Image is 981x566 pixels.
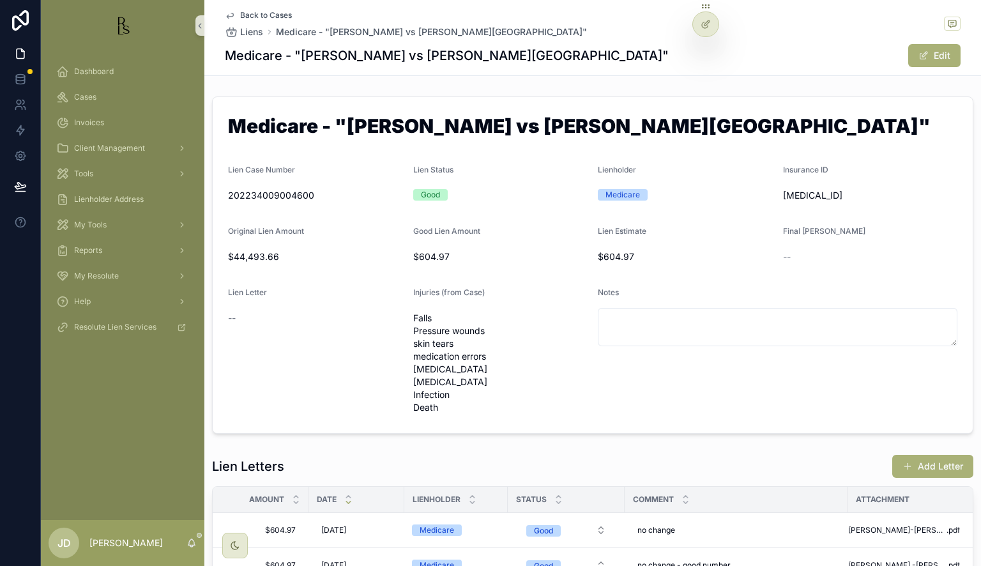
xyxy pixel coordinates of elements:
span: Good Lien Amount [413,226,480,236]
span: Help [74,296,91,307]
a: Reports [49,239,197,262]
p: [PERSON_NAME] [89,537,163,549]
span: -- [783,250,791,263]
div: scrollable content [41,51,204,355]
span: My Resolute [74,271,119,281]
a: Liens [225,26,263,38]
span: Lienholder Address [74,194,144,204]
button: Edit [908,44,961,67]
span: Tools [74,169,93,179]
span: Lienholder [598,165,636,174]
a: Dashboard [49,60,197,83]
span: $44,493.66 [228,250,403,263]
span: Lienholder [413,494,460,505]
a: Resolute Lien Services [49,316,197,339]
span: Invoices [74,118,104,128]
span: My Tools [74,220,107,230]
span: Resolute Lien Services [74,322,156,332]
span: no change [637,525,675,535]
div: Good [534,525,553,537]
div: Medicare [605,189,640,201]
a: Select Button [515,518,617,542]
a: Invoices [49,111,197,134]
h1: Medicare - "[PERSON_NAME] vs [PERSON_NAME][GEOGRAPHIC_DATA]" [228,116,957,141]
button: Add Letter [892,455,973,478]
a: [PERSON_NAME]-[PERSON_NAME].pdf [848,525,960,535]
span: Back to Cases [240,10,292,20]
span: Final [PERSON_NAME] [783,226,865,236]
iframe: Spotlight [1,61,24,84]
a: Cases [49,86,197,109]
div: Good [421,189,440,201]
span: [MEDICAL_ID] [783,189,958,202]
a: Client Management [49,137,197,160]
span: Injuries (from Case) [413,287,485,297]
span: Client Management [74,143,145,153]
h1: Medicare - "[PERSON_NAME] vs [PERSON_NAME][GEOGRAPHIC_DATA]" [225,47,669,65]
span: Original Lien Amount [228,226,304,236]
span: Status [516,494,547,505]
div: Medicare [420,524,454,536]
h1: Lien Letters [212,457,284,475]
span: Comment [633,494,674,505]
span: .pdf [947,525,960,535]
a: My Resolute [49,264,197,287]
span: [DATE] [321,525,346,535]
a: Tools [49,162,197,185]
a: [DATE] [316,520,397,540]
a: Back to Cases [225,10,292,20]
span: Lien Letter [228,287,267,297]
span: $604.97 [233,525,296,535]
a: no change [632,520,840,540]
span: -- [228,312,236,325]
span: Lien Case Number [228,165,295,174]
span: Attachment [856,494,909,505]
a: $604.97 [228,520,301,540]
span: JD [57,535,71,551]
span: Date [317,494,337,505]
span: Dashboard [74,66,114,77]
a: My Tools [49,213,197,236]
span: Liens [240,26,263,38]
img: App logo [112,15,133,36]
span: $604.97 [598,250,773,263]
button: Select Button [516,519,616,542]
a: Medicare - "[PERSON_NAME] vs [PERSON_NAME][GEOGRAPHIC_DATA]" [276,26,587,38]
span: [PERSON_NAME]-[PERSON_NAME] [848,525,947,535]
span: Lien Estimate [598,226,646,236]
span: $604.97 [413,250,588,263]
span: Lien Status [413,165,453,174]
span: Notes [598,287,619,297]
a: Lienholder Address [49,188,197,211]
span: Cases [74,92,96,102]
span: Falls Pressure wounds skin tears medication errors [MEDICAL_DATA] [MEDICAL_DATA] Infection Death [413,312,588,414]
span: Amount [249,494,284,505]
span: 202234009004600 [228,189,403,202]
a: Help [49,290,197,313]
span: Reports [74,245,102,256]
a: Medicare [412,524,500,536]
span: Insurance ID [783,165,828,174]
